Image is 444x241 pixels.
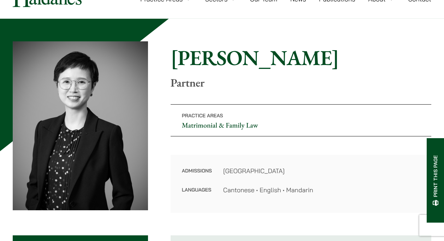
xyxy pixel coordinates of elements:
[182,166,212,185] dt: Admissions
[223,185,420,195] dd: Cantonese • English • Mandarin
[171,76,431,89] p: Partner
[182,120,258,130] a: Matrimonial & Family Law
[182,185,212,195] dt: Languages
[223,166,420,176] dd: [GEOGRAPHIC_DATA]
[182,112,223,119] span: Practice Areas
[171,45,431,70] h1: [PERSON_NAME]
